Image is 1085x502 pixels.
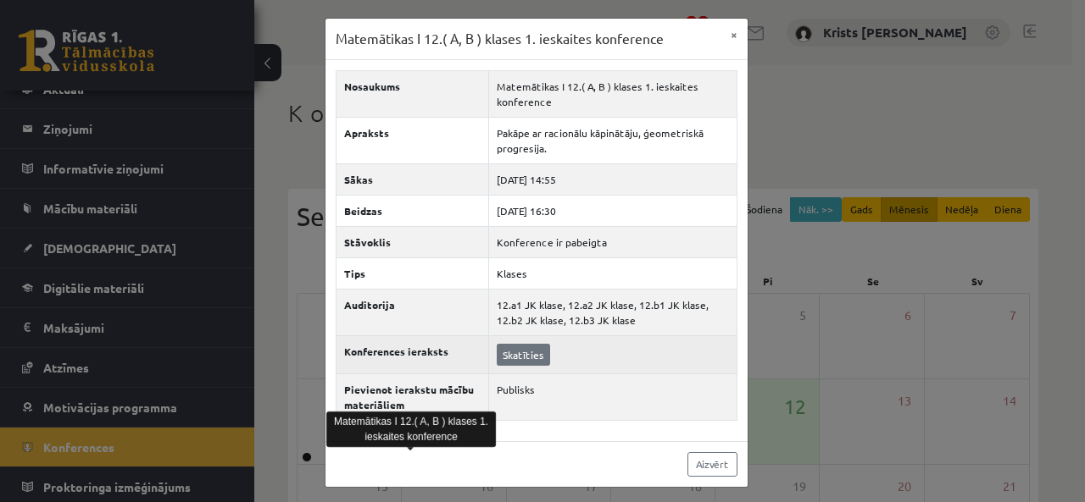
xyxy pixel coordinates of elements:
td: Pakāpe ar racionālu kāpinātāju, ģeometriskā progresija. [489,117,737,163]
th: Nosaukums [336,70,489,117]
th: Sākas [336,163,489,195]
div: Matemātikas I 12.( A, B ) klases 1. ieskaites konference [326,411,496,447]
th: Stāvoklis [336,226,489,257]
a: Skatīties [497,344,550,366]
th: Konferences ieraksts [336,335,489,373]
td: Klases [489,257,737,289]
th: Pievienot ierakstu mācību materiāliem [336,373,489,420]
td: [DATE] 16:30 [489,195,737,226]
th: Auditorija [336,289,489,335]
h3: Matemātikas I 12.( A, B ) klases 1. ieskaites konference [336,29,664,49]
td: [DATE] 14:55 [489,163,737,195]
th: Apraksts [336,117,489,163]
td: Konference ir pabeigta [489,226,737,257]
button: × [721,19,748,51]
a: Aizvērt [687,452,737,477]
td: Publisks [489,373,737,420]
td: Matemātikas I 12.( A, B ) klases 1. ieskaites konference [489,70,737,117]
th: Beidzas [336,195,489,226]
th: Tips [336,257,489,289]
td: 12.a1 JK klase, 12.a2 JK klase, 12.b1 JK klase, 12.b2 JK klase, 12.b3 JK klase [489,289,737,335]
